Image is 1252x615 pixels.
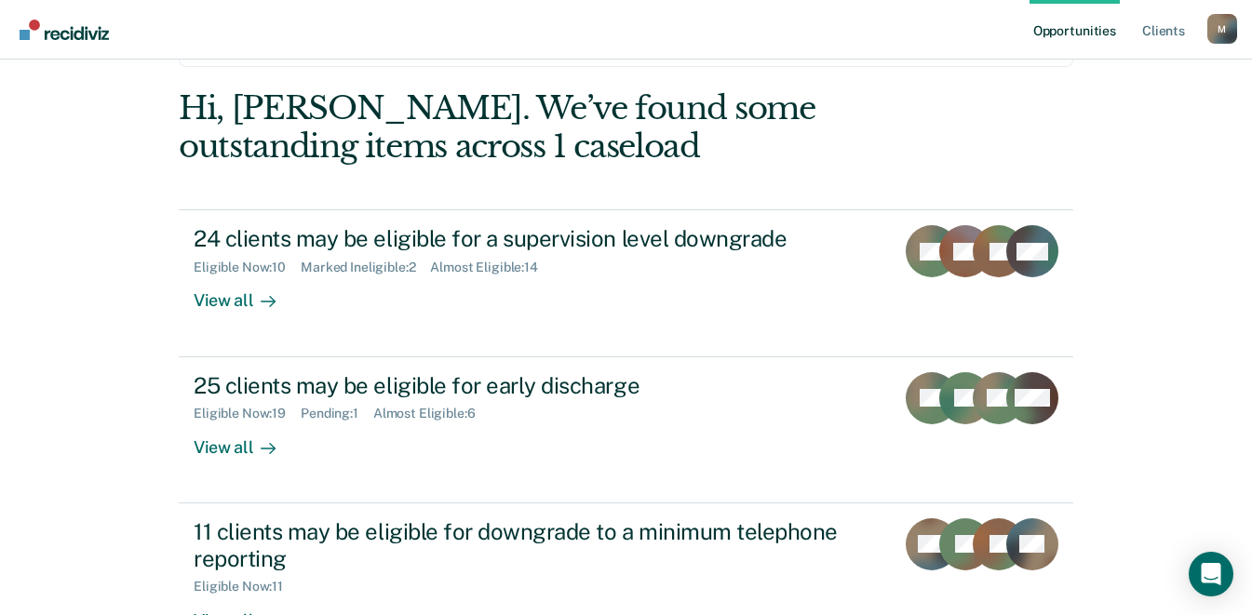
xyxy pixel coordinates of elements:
[194,406,301,421] div: Eligible Now : 19
[194,518,847,572] div: 11 clients may be eligible for downgrade to a minimum telephone reporting
[1207,14,1237,44] button: Profile dropdown button
[301,260,430,275] div: Marked Ineligible : 2
[194,275,298,312] div: View all
[179,89,895,166] div: Hi, [PERSON_NAME]. We’ve found some outstanding items across 1 caseload
[179,209,1073,356] a: 24 clients may be eligible for a supervision level downgradeEligible Now:10Marked Ineligible:2Alm...
[373,406,491,421] div: Almost Eligible : 6
[1189,552,1233,596] div: Open Intercom Messenger
[194,372,847,399] div: 25 clients may be eligible for early discharge
[301,406,373,421] div: Pending : 1
[430,260,553,275] div: Almost Eligible : 14
[179,357,1073,503] a: 25 clients may be eligible for early dischargeEligible Now:19Pending:1Almost Eligible:6View all
[194,225,847,252] div: 24 clients may be eligible for a supervision level downgrade
[194,579,298,595] div: Eligible Now : 11
[1207,14,1237,44] div: M
[194,260,301,275] div: Eligible Now : 10
[194,421,298,458] div: View all
[20,20,109,40] img: Recidiviz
